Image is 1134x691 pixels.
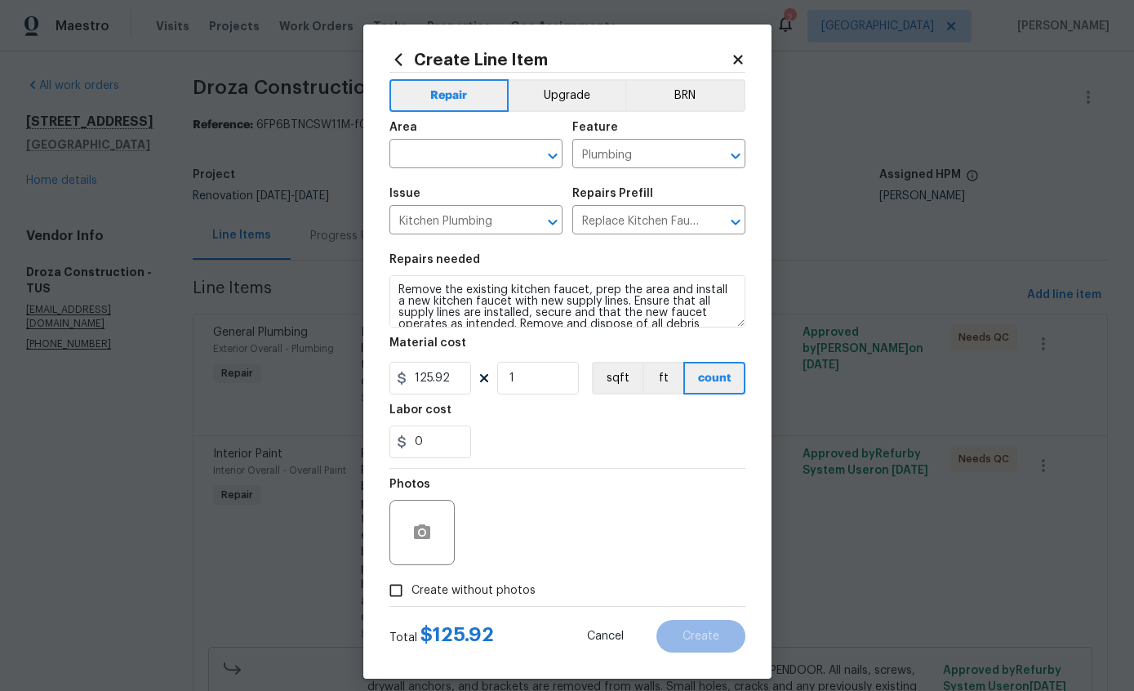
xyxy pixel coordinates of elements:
h5: Labor cost [389,404,451,416]
button: Open [724,145,747,167]
button: Cancel [561,620,650,653]
h2: Create Line Item [389,51,731,69]
button: BRN [625,79,745,112]
span: Create [683,631,719,643]
button: Repair [389,79,509,112]
h5: Repairs Prefill [572,188,653,199]
span: Create without photos [411,582,536,600]
h5: Material cost [389,337,466,349]
h5: Photos [389,479,430,490]
button: Upgrade [509,79,625,112]
span: Cancel [587,631,624,643]
button: sqft [592,362,643,395]
div: Total [389,626,494,646]
textarea: Remove the existing kitchen faucet, prep the area and install a new kitchen faucet with new suppl... [389,275,745,328]
h5: Repairs needed [389,254,480,265]
button: ft [643,362,683,395]
button: Create [656,620,745,653]
span: $ 125.92 [420,625,494,644]
button: Open [541,145,564,167]
h5: Issue [389,188,420,199]
button: Open [541,211,564,234]
h5: Area [389,122,417,133]
h5: Feature [572,122,618,133]
button: count [683,362,745,395]
button: Open [724,211,747,234]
